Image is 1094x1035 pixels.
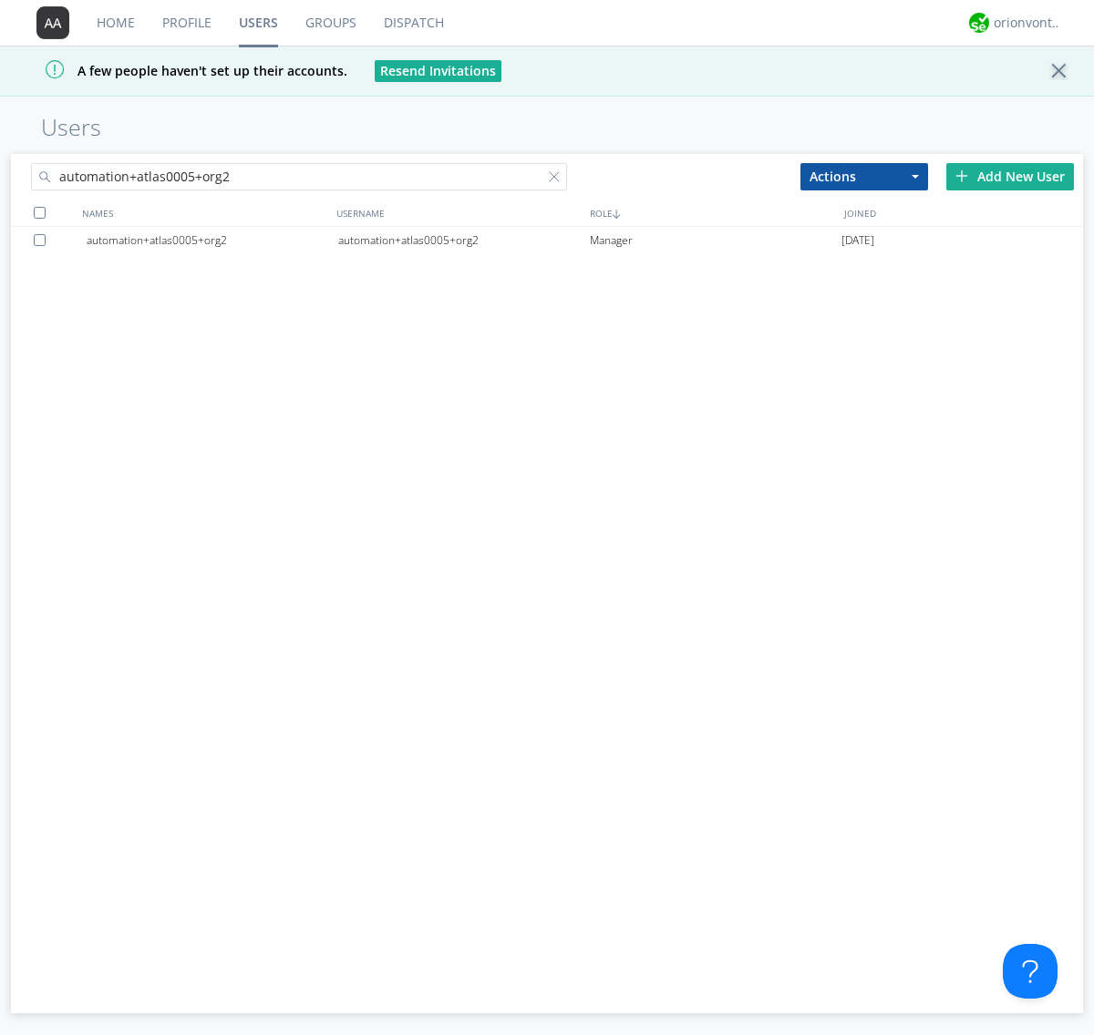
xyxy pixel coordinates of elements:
input: Search users [31,163,567,190]
span: A few people haven't set up their accounts. [14,62,347,79]
div: orionvontas+atlas+automation+org2 [994,14,1062,32]
div: USERNAME [332,200,586,226]
button: Actions [800,163,928,190]
a: automation+atlas0005+org2automation+atlas0005+org2Manager[DATE] [11,227,1083,254]
iframe: Toggle Customer Support [1003,944,1058,999]
img: 373638.png [36,6,69,39]
div: automation+atlas0005+org2 [87,227,338,254]
img: 29d36aed6fa347d5a1537e7736e6aa13 [969,13,989,33]
img: plus.svg [955,169,968,182]
div: automation+atlas0005+org2 [338,227,590,254]
div: Add New User [946,163,1074,190]
div: ROLE [585,200,840,226]
div: Manager [590,227,841,254]
div: JOINED [840,200,1094,226]
span: [DATE] [841,227,874,254]
button: Resend Invitations [375,60,501,82]
div: NAMES [77,200,332,226]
